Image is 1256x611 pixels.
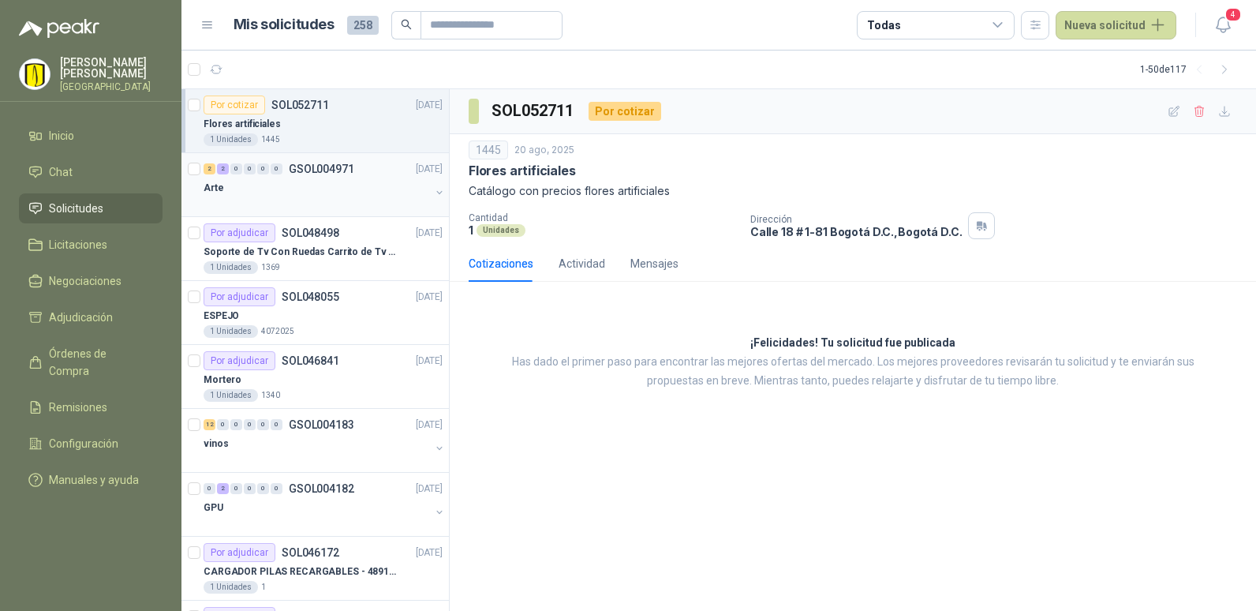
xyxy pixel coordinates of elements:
[257,163,269,174] div: 0
[204,351,275,370] div: Por adjudicar
[204,223,275,242] div: Por adjudicar
[217,483,229,494] div: 2
[589,102,661,121] div: Por cotizar
[261,581,266,594] p: 1
[416,418,443,433] p: [DATE]
[204,245,400,260] p: Soporte de Tv Con Ruedas Carrito de Tv Móvil
[257,483,269,494] div: 0
[204,159,446,210] a: 2 2 0 0 0 0 GSOL004971[DATE] Arte
[514,143,574,158] p: 20 ago, 2025
[19,339,163,386] a: Órdenes de Compra
[204,181,224,196] p: Arte
[416,162,443,177] p: [DATE]
[60,82,163,92] p: [GEOGRAPHIC_DATA]
[204,479,446,530] a: 0 2 0 0 0 0 GSOL004182[DATE] GPU
[469,223,473,237] p: 1
[204,287,275,306] div: Por adjudicar
[204,96,265,114] div: Por cotizar
[204,309,239,324] p: ESPEJO
[347,16,379,35] span: 258
[204,389,258,402] div: 1 Unidades
[271,483,282,494] div: 0
[181,281,449,345] a: Por adjudicarSOL048055[DATE] ESPEJO1 Unidades4072025
[1224,7,1242,22] span: 4
[559,255,605,272] div: Actividad
[230,483,242,494] div: 0
[401,19,412,30] span: search
[261,325,294,338] p: 4072025
[204,483,215,494] div: 0
[477,224,525,237] div: Unidades
[261,133,280,146] p: 1445
[204,415,446,466] a: 12 0 0 0 0 0 GSOL004183[DATE] vinos
[234,13,335,36] h1: Mis solicitudes
[19,230,163,260] a: Licitaciones
[49,345,148,380] span: Órdenes de Compra
[204,419,215,430] div: 12
[271,419,282,430] div: 0
[261,261,280,274] p: 1369
[750,334,955,353] h3: ¡Felicidades! Tu solicitud fue publicada
[217,163,229,174] div: 2
[19,429,163,459] a: Configuración
[282,355,339,366] p: SOL046841
[469,212,738,223] p: Cantidad
[19,157,163,187] a: Chat
[230,163,242,174] div: 0
[19,121,163,151] a: Inicio
[289,483,354,494] p: GSOL004182
[19,392,163,422] a: Remisiones
[630,255,678,272] div: Mensajes
[261,389,280,402] p: 1340
[204,581,258,594] div: 1 Unidades
[19,19,99,38] img: Logo peakr
[282,291,339,302] p: SOL048055
[49,309,113,326] span: Adjudicación
[60,57,163,79] p: [PERSON_NAME] [PERSON_NAME]
[204,163,215,174] div: 2
[204,564,400,579] p: CARGADOR PILAS RECARGABLES - 4891199194375 Carg GPE411+4
[490,353,1216,391] p: Has dado el primer paso para encontrar las mejores ofertas del mercado. Los mejores proveedores r...
[271,99,329,111] p: SOL052711
[49,236,107,253] span: Licitaciones
[19,465,163,495] a: Manuales y ayuda
[49,471,139,489] span: Manuales y ayuda
[469,141,508,159] div: 1445
[750,214,963,225] p: Dirección
[204,261,258,274] div: 1 Unidades
[181,345,449,409] a: Por adjudicarSOL046841[DATE] Mortero1 Unidades1340
[204,373,241,388] p: Mortero
[282,227,339,238] p: SOL048498
[230,419,242,430] div: 0
[204,117,281,132] p: Flores artificiales
[867,17,900,34] div: Todas
[49,200,103,217] span: Solicitudes
[204,133,258,146] div: 1 Unidades
[244,419,256,430] div: 0
[1056,11,1176,39] button: Nueva solicitud
[289,419,354,430] p: GSOL004183
[204,437,228,452] p: vinos
[750,225,963,238] p: Calle 18 # 1-81 Bogotá D.C. , Bogotá D.C.
[416,290,443,305] p: [DATE]
[20,59,50,89] img: Company Logo
[181,537,449,601] a: Por adjudicarSOL046172[DATE] CARGADOR PILAS RECARGABLES - 4891199194375 Carg GPE411+41 Unidades1
[19,193,163,223] a: Solicitudes
[492,99,576,123] h3: SOL052711
[416,354,443,369] p: [DATE]
[271,163,282,174] div: 0
[469,163,576,179] p: Flores artificiales
[1140,57,1237,82] div: 1 - 50 de 117
[416,482,443,497] p: [DATE]
[204,543,275,562] div: Por adjudicar
[217,419,229,430] div: 0
[416,545,443,560] p: [DATE]
[19,266,163,296] a: Negociaciones
[204,325,258,338] div: 1 Unidades
[49,399,107,416] span: Remisiones
[49,435,118,452] span: Configuración
[469,255,533,272] div: Cotizaciones
[282,547,339,558] p: SOL046172
[19,302,163,332] a: Adjudicación
[257,419,269,430] div: 0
